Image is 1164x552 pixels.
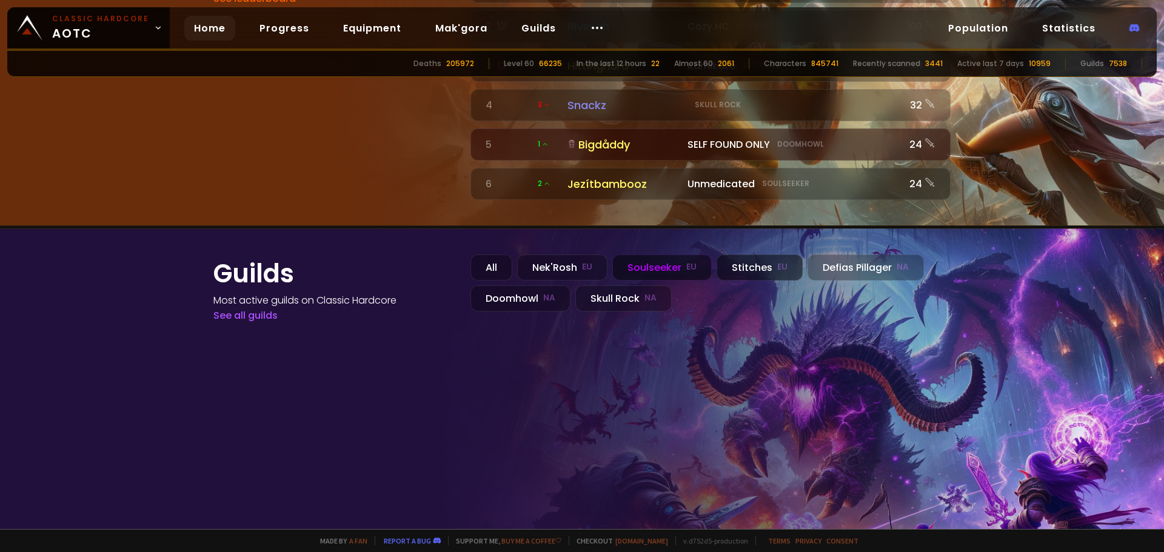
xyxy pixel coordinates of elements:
div: Deaths [413,58,441,69]
div: 2061 [718,58,734,69]
a: Population [938,16,1018,41]
h1: Guilds [213,254,456,293]
small: Soulseeker [762,178,809,189]
div: Characters [764,58,806,69]
a: Consent [826,536,858,545]
small: Skull Rock [695,99,741,110]
span: Made by [313,536,367,545]
div: Doomhowl [470,285,570,311]
div: Guilds [1080,58,1104,69]
a: 6 2JezítbamboozUnmedicatedSoulseeker24 [470,168,951,200]
h4: Most active guilds on Classic Hardcore [213,293,456,308]
div: Soulseeker [612,254,712,281]
div: 10959 [1029,58,1051,69]
a: Equipment [333,16,411,41]
div: 6 [486,176,530,191]
div: Active last 7 days [957,58,1024,69]
div: 7538 [1109,58,1127,69]
a: Privacy [795,536,821,545]
a: [DOMAIN_NAME] [615,536,668,545]
small: EU [777,261,788,273]
div: Nek'Rosh [517,254,607,281]
div: Stitches [717,254,803,281]
div: Defias Pillager [808,254,924,281]
small: EU [582,261,592,273]
small: Classic Hardcore [52,13,149,24]
a: Guilds [512,16,566,41]
span: 2 [538,178,550,189]
div: 5 [486,137,530,152]
small: Doomhowl [777,139,824,150]
small: NA [644,292,657,304]
a: Buy me a coffee [501,536,561,545]
div: Skull Rock [575,285,672,311]
div: All [470,254,512,281]
span: 1 [538,139,549,150]
div: Jezítbambooz [567,176,680,192]
a: Progress [250,16,319,41]
div: 24 [904,176,935,191]
div: 3441 [925,58,943,69]
span: 3 [538,99,550,110]
div: 205972 [446,58,474,69]
a: 4 3 SnackzSkull Rock32 [470,89,951,121]
div: Bigdåddy [567,136,680,153]
span: Support me, [448,536,561,545]
div: Level 60 [504,58,534,69]
a: Mak'gora [426,16,497,41]
div: SELF FOUND ONLY [687,137,897,152]
a: Home [184,16,235,41]
a: 5 1BigdåddySELF FOUND ONLYDoomhowl24 [470,128,951,161]
div: 845741 [811,58,838,69]
a: Statistics [1032,16,1105,41]
div: 4 [486,98,530,113]
div: Snackz [567,97,680,113]
div: Unmedicated [687,176,897,191]
small: EU [686,261,697,273]
span: AOTC [52,13,149,42]
div: 22 [651,58,660,69]
div: Recently scanned [853,58,920,69]
div: In the last 12 hours [577,58,646,69]
span: v. d752d5 - production [675,536,748,545]
span: Checkout [569,536,668,545]
a: Report a bug [384,536,431,545]
a: Terms [768,536,791,545]
a: See all guilds [213,308,278,322]
small: NA [897,261,909,273]
div: 32 [904,98,935,113]
a: Classic HardcoreAOTC [7,7,170,48]
small: NA [543,292,555,304]
div: 66235 [539,58,562,69]
a: a fan [349,536,367,545]
div: Almost 60 [674,58,713,69]
div: 24 [904,137,935,152]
